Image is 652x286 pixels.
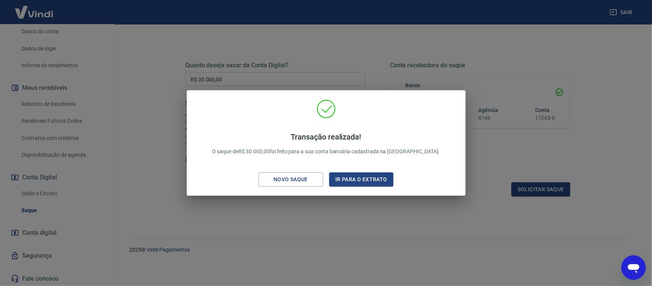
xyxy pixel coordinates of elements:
button: Ir para o extrato [329,172,394,187]
button: Novo saque [259,172,323,187]
p: O saque de R$ 30.000,00 foi feito para a sua conta bancária cadastrada na [GEOGRAPHIC_DATA]. [212,132,440,156]
div: Novo saque [264,175,317,184]
iframe: Botão para abrir a janela de mensagens [621,255,646,280]
h4: Transação realizada! [212,132,440,141]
